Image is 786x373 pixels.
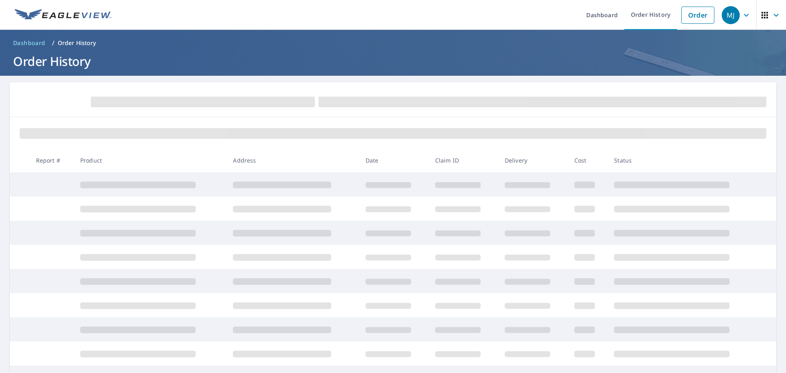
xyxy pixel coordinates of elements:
[13,39,45,47] span: Dashboard
[568,148,608,172] th: Cost
[498,148,568,172] th: Delivery
[29,148,74,172] th: Report #
[58,39,96,47] p: Order History
[15,9,111,21] img: EV Logo
[52,38,54,48] li: /
[429,148,498,172] th: Claim ID
[10,53,776,70] h1: Order History
[10,36,776,50] nav: breadcrumb
[359,148,429,172] th: Date
[722,6,740,24] div: MJ
[608,148,761,172] th: Status
[74,148,226,172] th: Product
[681,7,714,24] a: Order
[10,36,49,50] a: Dashboard
[226,148,359,172] th: Address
